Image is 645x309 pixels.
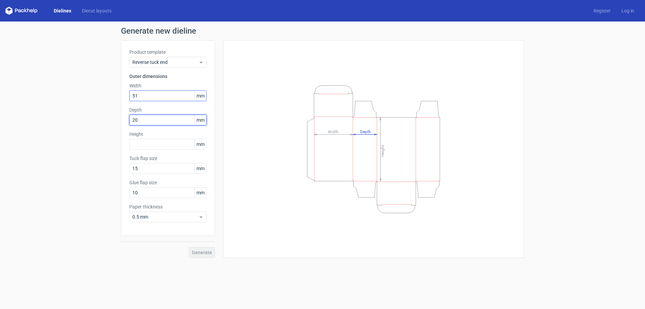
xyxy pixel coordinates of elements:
[195,91,206,101] span: mm
[132,214,199,220] span: 0.5 mm
[129,82,207,89] label: Width
[129,49,207,55] label: Product template
[129,73,207,80] h3: Outer dimensions
[195,115,206,125] span: mm
[195,139,206,149] span: mm
[77,7,117,14] a: Diecut layouts
[129,155,207,162] label: Tuck flap size
[616,7,640,14] a: Log in
[121,27,524,35] h1: Generate new dieline
[129,131,207,138] label: Height
[380,145,385,156] tspan: Height
[588,7,616,14] a: Register
[195,188,206,198] span: mm
[195,163,206,173] span: mm
[129,203,207,210] label: Paper thickness
[328,129,339,134] tspan: Width
[360,129,371,134] tspan: Depth
[129,107,207,113] label: Depth
[129,179,207,186] label: Glue flap size
[48,7,77,14] a: Dielines
[132,59,199,66] span: Reverse tuck end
